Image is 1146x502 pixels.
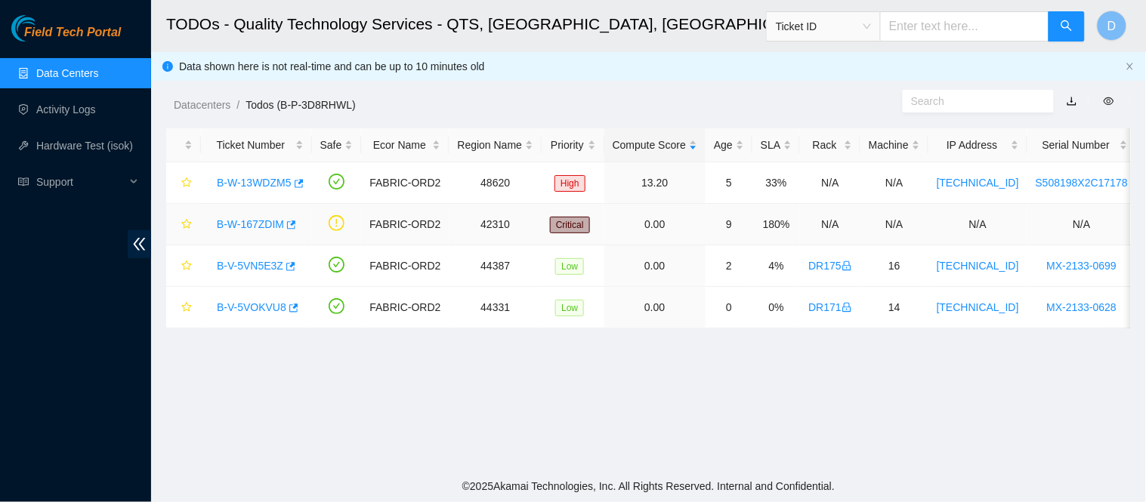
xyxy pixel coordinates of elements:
a: [TECHNICAL_ID] [937,260,1019,272]
a: B-V-5VOKVU8 [217,301,286,313]
a: Datacenters [174,99,230,111]
a: download [1067,95,1077,107]
a: Activity Logs [36,103,96,115]
td: 42310 [449,204,542,245]
span: check-circle [329,174,344,189]
span: Critical [550,217,590,233]
td: 0.00 [604,245,706,287]
td: FABRIC-ORD2 [361,245,449,287]
span: check-circle [329,298,344,314]
button: star [175,254,193,278]
span: star [181,302,192,314]
a: Akamai TechnologiesField Tech Portal [11,27,121,47]
a: B-W-13WDZM5 [217,177,292,189]
span: search [1061,20,1073,34]
button: close [1126,62,1135,72]
span: read [18,177,29,187]
td: FABRIC-ORD2 [361,162,449,204]
td: N/A [1027,204,1136,245]
td: 14 [860,287,928,328]
td: 2 [706,245,752,287]
a: Data Centers [36,67,98,79]
button: star [175,295,193,319]
footer: © 2025 Akamai Technologies, Inc. All Rights Reserved. Internal and Confidential. [151,470,1146,502]
input: Search [911,93,1033,109]
span: Low [555,258,584,275]
td: 13.20 [604,162,706,204]
a: MX-2133-0628 [1047,301,1117,313]
a: MX-2133-0699 [1047,260,1117,272]
button: star [175,212,193,236]
td: N/A [860,162,928,204]
a: Hardware Test (isok) [36,140,133,152]
button: D [1097,11,1127,41]
td: 16 [860,245,928,287]
span: exclamation-circle [329,215,344,231]
img: Akamai Technologies [11,15,76,42]
td: N/A [800,204,860,245]
span: High [554,175,585,192]
td: 48620 [449,162,542,204]
button: search [1049,11,1085,42]
span: Ticket ID [776,15,871,38]
a: B-V-5VN5E3Z [217,260,283,272]
span: D [1107,17,1117,35]
td: 33% [752,162,800,204]
td: N/A [928,204,1027,245]
span: lock [842,260,852,271]
span: lock [842,302,852,313]
td: 0.00 [604,287,706,328]
span: close [1126,62,1135,71]
a: DR175lock [808,260,852,272]
td: N/A [800,162,860,204]
span: check-circle [329,257,344,273]
button: download [1055,89,1089,113]
a: S508198X2C17178 [1036,177,1128,189]
button: star [175,171,193,195]
span: / [236,99,239,111]
td: 9 [706,204,752,245]
td: 44331 [449,287,542,328]
span: star [181,260,192,273]
span: star [181,177,192,189]
td: 0.00 [604,204,706,245]
a: Todos (B-P-3D8RHWL) [246,99,355,111]
span: Low [555,300,584,316]
a: [TECHNICAL_ID] [937,301,1019,313]
a: DR171lock [808,301,852,313]
td: 44387 [449,245,542,287]
td: 4% [752,245,800,287]
td: 5 [706,162,752,204]
span: eye [1104,96,1114,106]
td: FABRIC-ORD2 [361,204,449,245]
a: [TECHNICAL_ID] [937,177,1019,189]
td: N/A [860,204,928,245]
a: B-W-167ZDIM [217,218,284,230]
span: Field Tech Portal [24,26,121,40]
span: double-left [128,230,151,258]
td: 180% [752,204,800,245]
span: star [181,219,192,231]
td: 0% [752,287,800,328]
span: Support [36,167,125,197]
input: Enter text here... [880,11,1049,42]
td: 0 [706,287,752,328]
td: FABRIC-ORD2 [361,287,449,328]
